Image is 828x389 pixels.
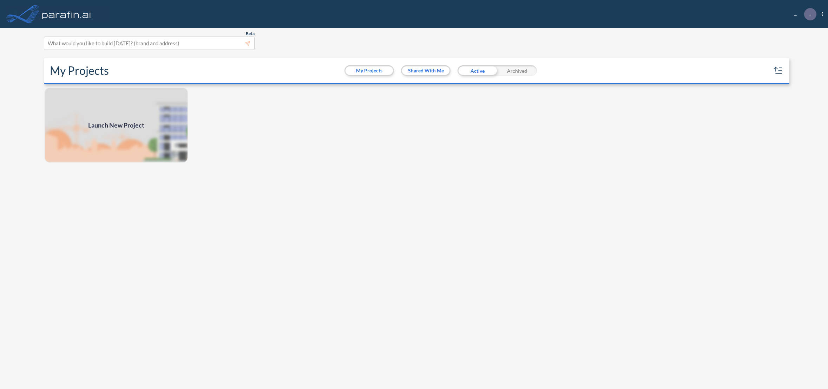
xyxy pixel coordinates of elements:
div: Error [22,31,104,39]
div: Error [22,77,104,85]
img: add [44,87,188,163]
div: Wrong refresh token! [22,132,104,140]
a: Launch New Project [44,87,188,163]
div: TypeError: Cannot read properties of undefined (reading 'status') [22,85,104,111]
button: sort [773,65,784,76]
p: . [809,11,811,17]
div: Error [22,123,104,132]
div: Active [458,65,497,76]
span: Launch New Project [88,121,144,130]
button: Shared With Me [402,66,449,75]
div: Archived [497,65,537,76]
div: ... [783,8,823,20]
button: My Projects [346,66,393,75]
div: Error [22,9,104,18]
div: TypeError: Cannot read properties of undefined (reading 'data') [22,39,104,64]
h2: My Projects [50,64,109,77]
span: Beta [246,31,255,37]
